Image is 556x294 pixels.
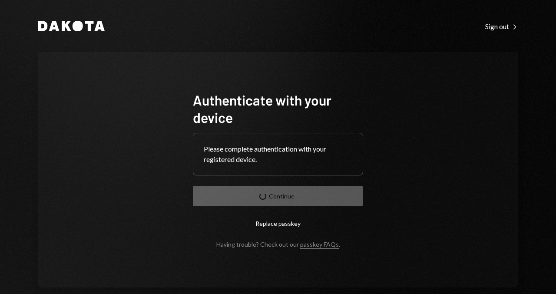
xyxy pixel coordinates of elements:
[204,144,352,165] div: Please complete authentication with your registered device.
[485,21,518,31] a: Sign out
[193,213,363,234] button: Replace passkey
[485,22,518,31] div: Sign out
[193,91,363,126] h1: Authenticate with your device
[300,241,339,249] a: passkey FAQs
[216,241,340,248] div: Having trouble? Check out our .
